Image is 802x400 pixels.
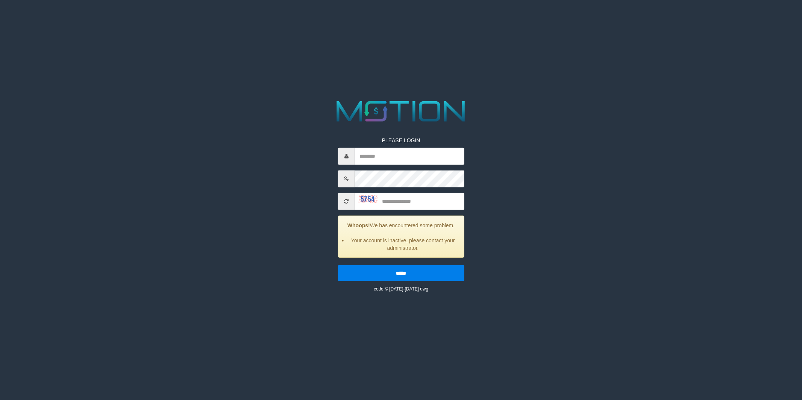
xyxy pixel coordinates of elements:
[348,236,458,251] li: Your account is inactive, please contact your administrator.
[338,136,464,144] p: PLEASE LOGIN
[338,215,464,257] div: We has encountered some problem.
[347,222,370,228] strong: Whoops!
[359,195,378,203] img: captcha
[374,286,428,291] small: code © [DATE]-[DATE] dwg
[331,97,471,125] img: MOTION_logo.png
